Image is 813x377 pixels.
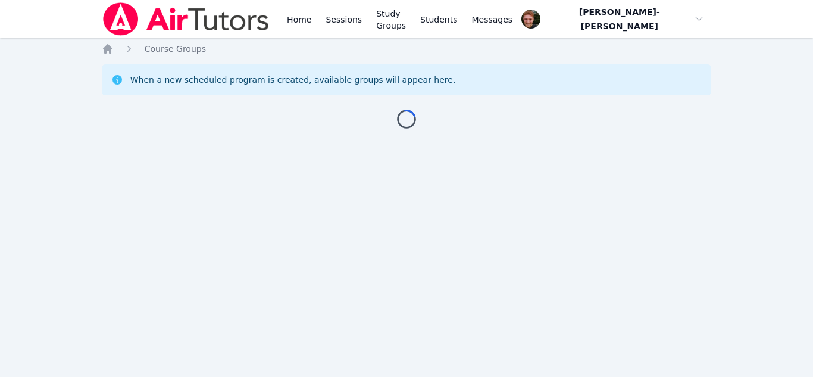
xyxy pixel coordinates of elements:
[102,2,270,36] img: Air Tutors
[130,74,456,86] div: When a new scheduled program is created, available groups will appear here.
[145,44,206,54] span: Course Groups
[472,14,513,26] span: Messages
[102,43,712,55] nav: Breadcrumb
[145,43,206,55] a: Course Groups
